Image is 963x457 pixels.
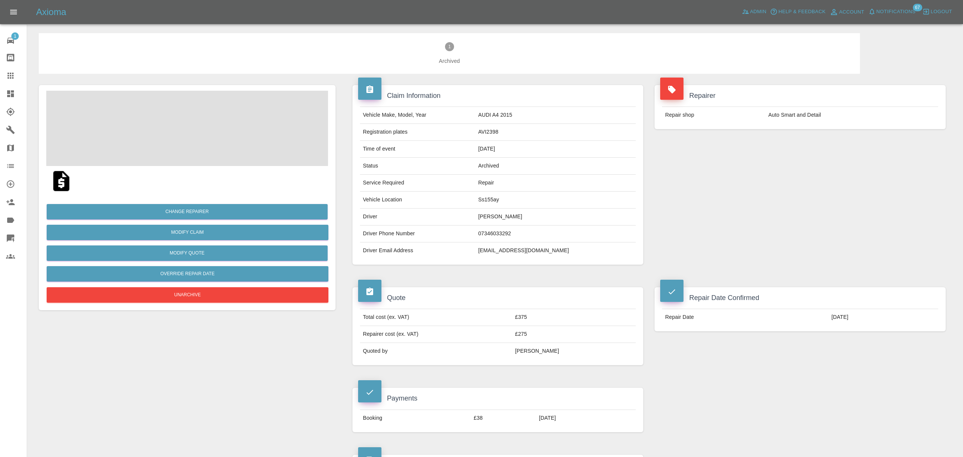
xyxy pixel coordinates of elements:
td: Quoted by [360,343,512,360]
td: Archived [475,158,636,175]
td: [DATE] [536,410,636,426]
button: Change Repairer [47,204,328,219]
button: Help & Feedback [768,6,827,18]
td: Total cost (ex. VAT) [360,309,512,326]
td: Driver Email Address [360,242,475,259]
td: Vehicle Location [360,192,475,209]
span: 1 [11,32,19,40]
td: [DATE] [475,141,636,158]
button: Unarchive [47,287,328,303]
td: Vehicle Make, Model, Year [360,107,475,124]
td: [PERSON_NAME] [475,209,636,225]
h5: Axioma [36,6,66,18]
span: Archived [51,57,848,65]
button: Override Repair Date [47,266,328,282]
span: Notifications [876,8,916,16]
td: Driver [360,209,475,225]
img: qt_1SCZ7OA4aDea5wMjHMYEPxbq [49,169,73,193]
td: [PERSON_NAME] [512,343,636,360]
td: AVI2398 [475,124,636,141]
td: Repair Date [662,309,828,326]
td: Driver Phone Number [360,225,475,242]
td: £275 [512,326,636,343]
td: Booking [360,410,471,426]
button: Modify Quote [47,245,328,261]
h4: Claim Information [358,91,638,101]
td: Service Required [360,175,475,192]
button: Open drawer [5,3,23,21]
h4: Quote [358,293,638,303]
span: Help & Feedback [778,8,825,16]
span: Admin [750,8,767,16]
a: Admin [740,6,769,18]
a: Account [828,6,866,18]
td: £375 [512,309,636,326]
td: Ss155ay [475,192,636,209]
button: Notifications [866,6,917,18]
span: 67 [913,4,922,11]
td: Registration plates [360,124,475,141]
td: Status [360,158,475,175]
a: Modify Claim [47,225,328,240]
td: 07346033292 [475,225,636,242]
h4: Repairer [660,91,940,101]
td: Time of event [360,141,475,158]
td: Repair [475,175,636,192]
h4: Payments [358,393,638,404]
td: Auto Smart and Detail [765,107,938,123]
td: [DATE] [828,309,938,326]
td: [EMAIL_ADDRESS][DOMAIN_NAME] [475,242,636,259]
span: Account [839,8,864,17]
button: Logout [920,6,954,18]
text: 1 [448,44,451,49]
td: Repairer cost (ex. VAT) [360,326,512,343]
td: AUDI A4 2015 [475,107,636,124]
h4: Repair Date Confirmed [660,293,940,303]
td: Repair shop [662,107,765,123]
td: £38 [471,410,536,426]
span: Logout [931,8,952,16]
